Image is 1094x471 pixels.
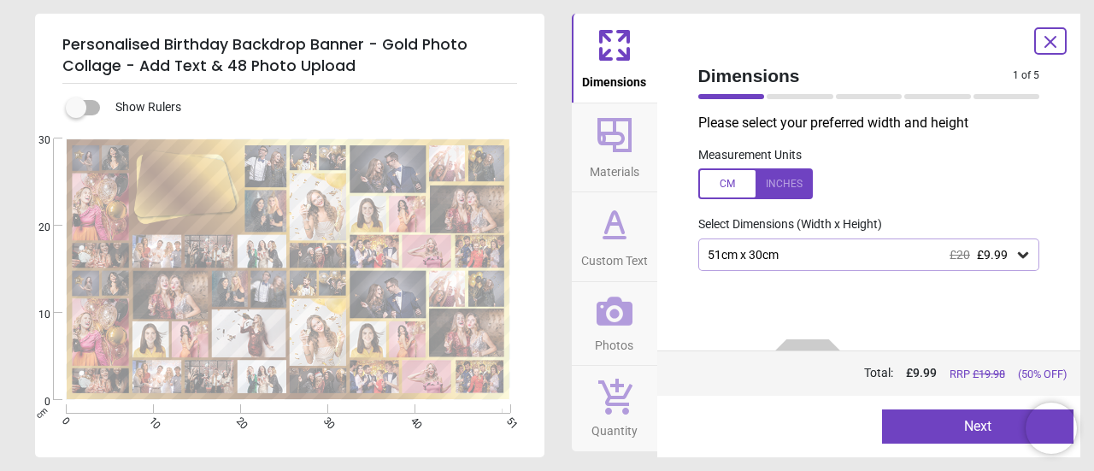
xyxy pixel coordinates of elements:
span: Dimensions [698,63,1014,88]
button: Quantity [572,366,657,451]
span: Materials [590,156,639,181]
span: 1 of 5 [1013,68,1039,83]
label: Select Dimensions (Width x Height) [685,216,882,233]
span: 20 [18,221,50,235]
button: Next [882,409,1073,444]
span: £ [906,365,937,382]
span: Custom Text [581,244,648,270]
div: 51cm x 30cm [706,248,1015,262]
div: Total: [697,365,1068,382]
span: Dimensions [582,66,646,91]
span: 9.99 [913,366,937,380]
button: Photos [572,282,657,366]
label: Measurement Units [698,147,802,164]
iframe: Brevo live chat [1026,403,1077,454]
span: £9.99 [977,248,1008,262]
p: Please select your preferred width and height [698,114,1054,132]
span: 0 [18,395,50,409]
span: £20 [950,248,970,262]
span: Photos [595,329,633,355]
h5: Personalised Birthday Backdrop Banner - Gold Photo Collage - Add Text & 48 Photo Upload [62,27,517,84]
span: RRP [950,367,1005,382]
span: 10 [18,308,50,322]
span: Quantity [591,415,638,440]
button: Dimensions [572,14,657,103]
span: (50% OFF) [1018,367,1067,382]
span: 30 [18,133,50,148]
button: Custom Text [572,192,657,281]
div: Show Rulers [76,97,544,118]
button: Materials [572,103,657,192]
span: £ 19.98 [973,368,1005,380]
span: cm [33,405,49,421]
